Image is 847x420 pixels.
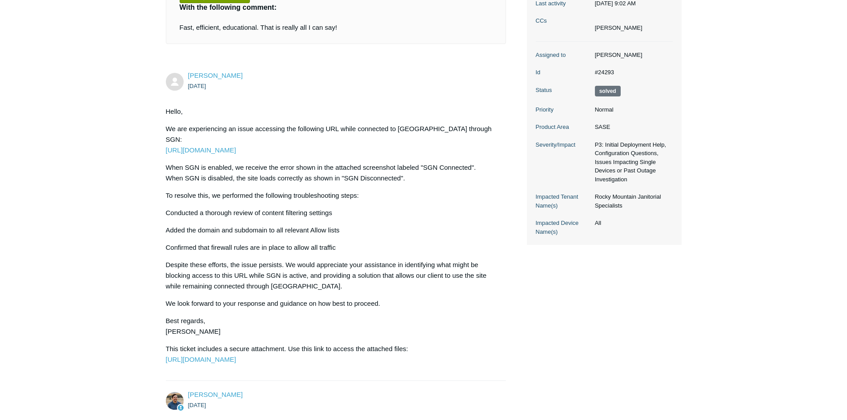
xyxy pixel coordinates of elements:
[166,344,498,365] p: This ticket includes a secure attachment. Use this link to access the attached files:
[590,105,673,114] dd: Normal
[590,123,673,132] dd: SASE
[590,51,673,60] dd: [PERSON_NAME]
[166,106,498,117] p: Hello,
[590,68,673,77] dd: #24293
[188,402,206,408] time: 04/16/2025, 14:06
[166,208,498,218] p: Conducted a thorough review of content filtering settings
[536,68,590,77] dt: Id
[166,242,498,253] p: Confirmed that firewall rules are in place to allow all traffic
[590,219,673,228] dd: All
[595,86,621,96] span: This request has been solved
[536,16,590,25] dt: CCs
[166,298,498,309] p: We look forward to your response and guidance on how best to proceed.
[595,24,642,32] li: Dean Manelis
[188,391,243,398] a: [PERSON_NAME]
[590,192,673,210] dd: Rocky Mountain Janitorial Specialists
[180,2,493,13] h4: With the following comment:
[166,162,498,184] p: When SGN is enabled, we receive the error shown in the attached screenshot labeled "SGN Connected...
[536,105,590,114] dt: Priority
[536,51,590,60] dt: Assigned to
[536,192,590,210] dt: Impacted Tenant Name(s)
[590,140,673,184] dd: P3: Initial Deployment Help, Configuration Questions, Issues Impacting Single Devices or Past Out...
[166,260,498,292] p: Despite these efforts, the issue persists. We would appreciate your assistance in identifying wha...
[166,124,498,156] p: We are experiencing an issue accessing the following URL while connected to [GEOGRAPHIC_DATA] thr...
[188,72,243,79] span: Angelo Agosto
[188,72,243,79] a: [PERSON_NAME]
[536,86,590,95] dt: Status
[166,356,236,363] a: [URL][DOMAIN_NAME]
[166,146,236,154] a: [URL][DOMAIN_NAME]
[166,190,498,201] p: To resolve this, we performed the following troubleshooting steps:
[536,123,590,132] dt: Product Area
[166,225,498,236] p: Added the domain and subdomain to all relevant Allow lists
[180,23,493,33] p: Fast, efficient, educational. That is really all I can say!
[166,316,498,337] p: Best regards, [PERSON_NAME]
[188,391,243,398] span: Spencer Grissom
[188,83,206,89] time: 04/16/2025, 13:52
[536,140,590,149] dt: Severity/Impact
[536,219,590,236] dt: Impacted Device Name(s)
